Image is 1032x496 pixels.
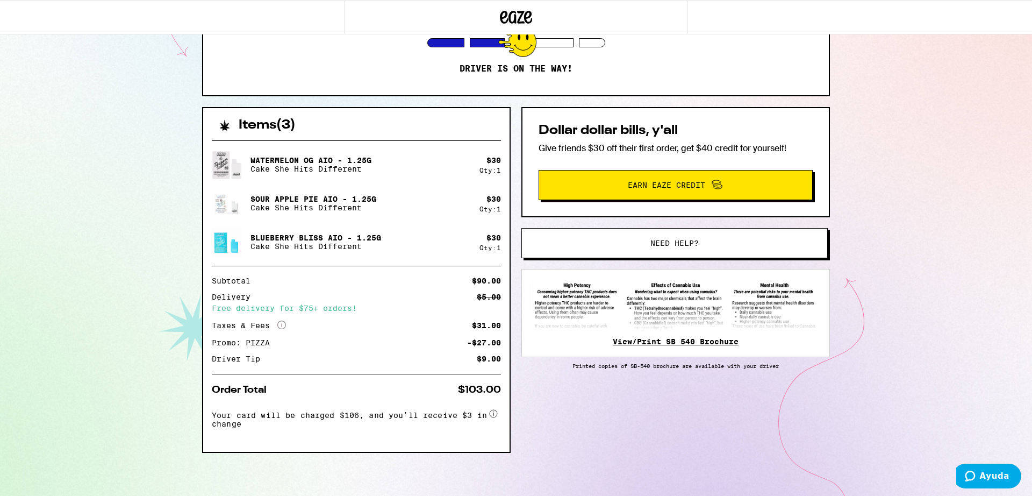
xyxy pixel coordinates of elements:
div: -$27.00 [467,339,501,346]
button: Earn Eaze Credit [539,170,813,200]
div: Qty: 1 [479,167,501,174]
img: Cake She Hits Different - Sour Apple Pie AIO - 1.25g [212,188,242,218]
div: $31.00 [472,322,501,329]
button: Need help? [521,228,828,258]
a: View/Print SB 540 Brochure [613,337,739,346]
iframe: Abre un widget desde donde se puede obtener más información [956,464,1021,491]
div: $ 30 [486,195,501,203]
div: $9.00 [477,355,501,363]
div: Free delivery for $75+ orders! [212,304,501,312]
h2: Dollar dollar bills, y'all [539,124,813,137]
p: Cake She Hits Different [250,242,381,251]
p: Watermelon OG AIO - 1.25g [250,156,371,165]
span: Earn Eaze Credit [628,181,705,189]
div: $ 30 [486,233,501,242]
div: $90.00 [472,277,501,285]
p: Driver is on the way! [460,63,572,74]
div: $ 30 [486,156,501,165]
h2: Items ( 3 ) [239,119,296,132]
p: Printed copies of SB-540 brochure are available with your driver [521,363,830,369]
div: Qty: 1 [479,244,501,251]
img: Cake She Hits Different - Watermelon OG AIO - 1.25g [212,150,242,180]
p: Cake She Hits Different [250,203,376,212]
span: Need help? [650,239,699,247]
p: Cake She Hits Different [250,165,371,173]
div: Taxes & Fees [212,321,286,330]
p: Blueberry Bliss AIO - 1.25g [250,233,381,242]
div: Qty: 1 [479,206,501,212]
img: Cake She Hits Different - Blueberry Bliss AIO - 1.25g [212,227,242,257]
div: Order Total [212,385,274,395]
div: Driver Tip [212,355,268,363]
div: $5.00 [477,293,501,301]
p: Sour Apple Pie AIO - 1.25g [250,195,376,203]
div: $103.00 [458,385,501,395]
div: Delivery [212,293,258,301]
p: Give friends $30 off their first order, get $40 credit for yourself! [539,143,813,154]
img: SB 540 Brochure preview [533,280,819,330]
span: Your card will be charged $106, and you’ll receive $3 in change [212,407,487,428]
div: Promo: PIZZA [212,339,277,346]
div: Subtotal [212,277,258,285]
